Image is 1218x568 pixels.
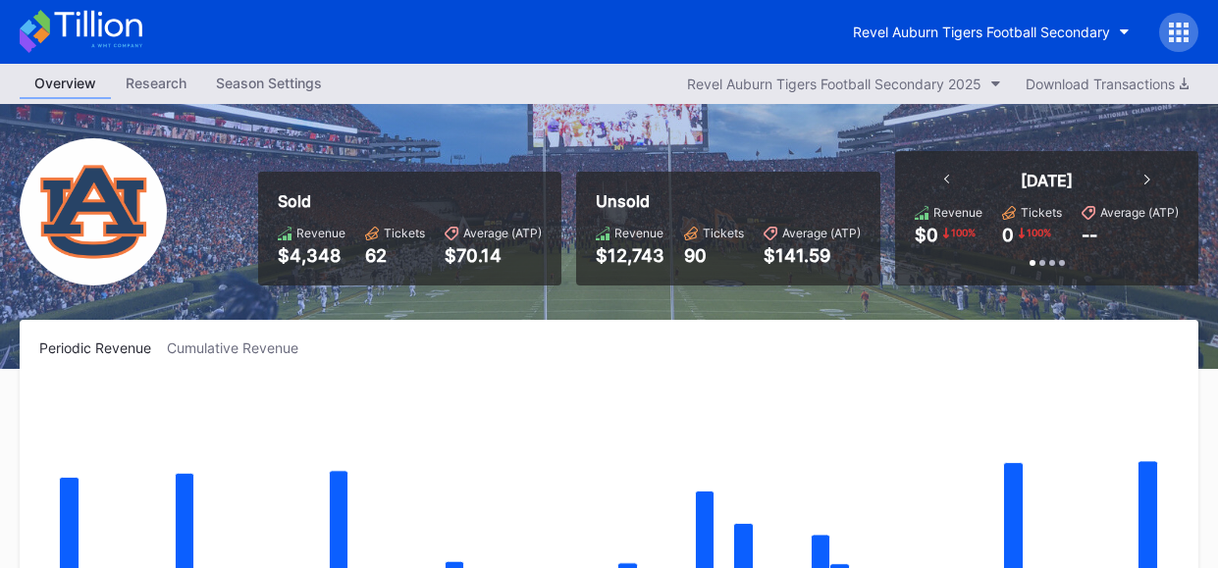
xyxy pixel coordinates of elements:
[167,339,314,356] div: Cumulative Revenue
[20,138,167,285] img: Revel_Auburn_Tigers_Football_Secondary.png
[596,245,664,266] div: $12,743
[782,226,861,240] div: Average (ATP)
[1026,76,1189,92] div: Download Transactions
[764,245,861,266] div: $141.59
[111,69,201,99] a: Research
[201,69,337,97] div: Season Settings
[201,69,337,99] a: Season Settings
[1025,225,1053,240] div: 100 %
[684,245,744,266] div: 90
[614,226,663,240] div: Revenue
[687,76,981,92] div: Revel Auburn Tigers Football Secondary 2025
[296,226,345,240] div: Revenue
[365,245,425,266] div: 62
[1082,225,1097,245] div: --
[1100,205,1179,220] div: Average (ATP)
[838,14,1144,50] button: Revel Auburn Tigers Football Secondary
[111,69,201,97] div: Research
[445,245,542,266] div: $70.14
[463,226,542,240] div: Average (ATP)
[20,69,111,99] a: Overview
[949,225,978,240] div: 100 %
[278,191,542,211] div: Sold
[703,226,744,240] div: Tickets
[39,339,167,356] div: Periodic Revenue
[278,245,345,266] div: $4,348
[1021,205,1062,220] div: Tickets
[1021,171,1073,190] div: [DATE]
[853,24,1110,40] div: Revel Auburn Tigers Football Secondary
[1016,71,1198,97] button: Download Transactions
[1002,225,1014,245] div: 0
[915,225,938,245] div: $0
[677,71,1011,97] button: Revel Auburn Tigers Football Secondary 2025
[384,226,425,240] div: Tickets
[596,191,861,211] div: Unsold
[933,205,982,220] div: Revenue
